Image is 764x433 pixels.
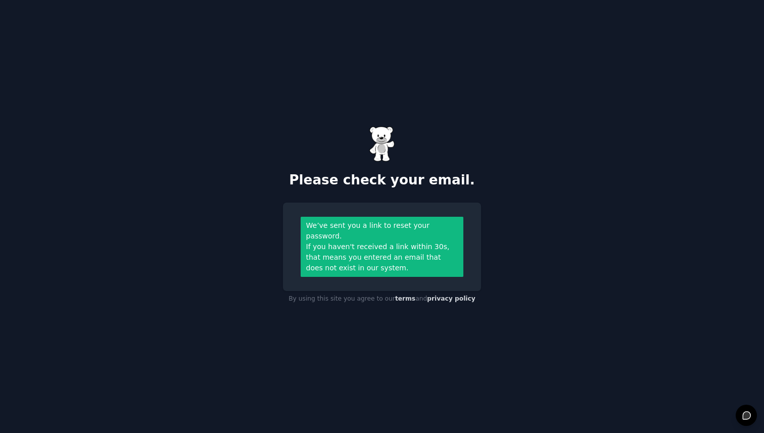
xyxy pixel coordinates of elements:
div: If you haven't received a link within 30s, that means you entered an email that does not exist in... [306,242,458,273]
h2: Please check your email. [283,172,481,188]
img: Gummy Bear [369,126,395,162]
div: We’ve sent you a link to reset your password. [306,220,458,242]
a: terms [395,295,415,302]
div: By using this site you agree to our and [283,291,481,307]
a: privacy policy [427,295,475,302]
